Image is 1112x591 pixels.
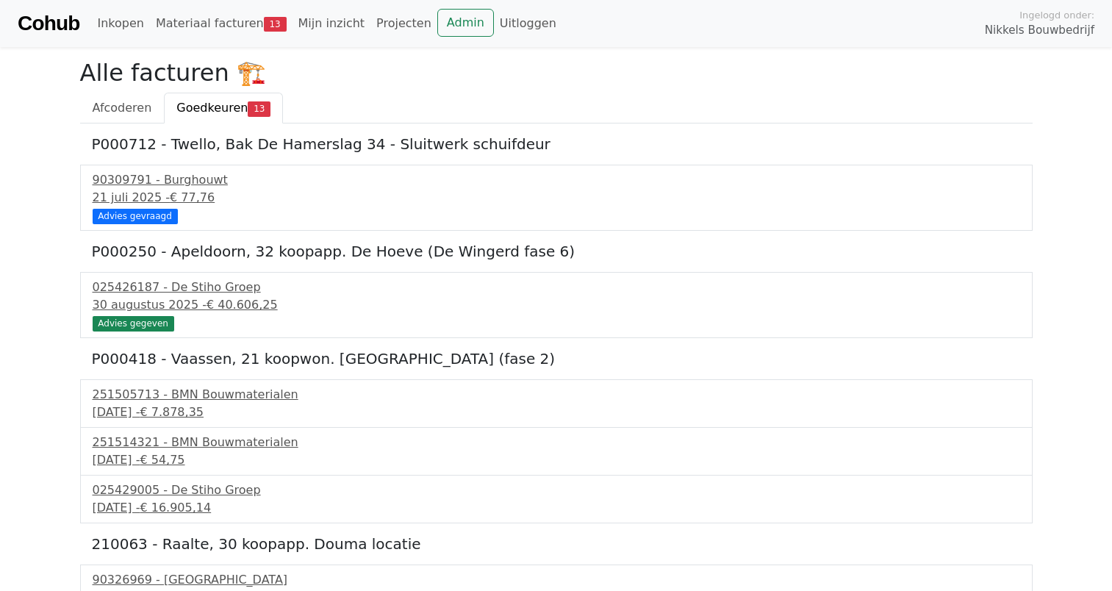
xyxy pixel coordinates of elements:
a: Afcoderen [80,93,165,123]
a: Uitloggen [494,9,562,38]
div: 90309791 - Burghouwt [93,171,1020,189]
div: 21 juli 2025 - [93,189,1020,207]
span: Goedkeuren [176,101,248,115]
h5: P000418 - Vaassen, 21 koopwon. [GEOGRAPHIC_DATA] (fase 2) [92,350,1021,368]
a: 251514321 - BMN Bouwmaterialen[DATE] -€ 54,75 [93,434,1020,469]
h5: 210063 - Raalte, 30 koopapp. Douma locatie [92,535,1021,553]
h5: P000250 - Apeldoorn, 32 koopapp. De Hoeve (De Wingerd fase 6) [92,243,1021,260]
a: Mijn inzicht [293,9,371,38]
a: Projecten [370,9,437,38]
span: € 54,75 [140,453,184,467]
span: € 77,76 [170,190,215,204]
span: Afcoderen [93,101,152,115]
div: 251514321 - BMN Bouwmaterialen [93,434,1020,451]
div: 90326969 - [GEOGRAPHIC_DATA] [93,571,1020,589]
div: 025426187 - De Stiho Groep [93,279,1020,296]
span: € 7.878,35 [140,405,204,419]
span: € 16.905,14 [140,501,211,515]
div: Advies gevraagd [93,209,178,223]
a: Materiaal facturen13 [150,9,293,38]
a: Cohub [18,6,79,41]
div: 251505713 - BMN Bouwmaterialen [93,386,1020,404]
span: Nikkels Bouwbedrijf [985,22,1094,39]
a: Inkopen [91,9,149,38]
div: 30 augustus 2025 - [93,296,1020,314]
div: Advies gegeven [93,316,174,331]
div: 025429005 - De Stiho Groep [93,481,1020,499]
h5: P000712 - Twello, Bak De Hamerslag 34 - Sluitwerk schuifdeur [92,135,1021,153]
span: 13 [248,101,270,116]
a: 025426187 - De Stiho Groep30 augustus 2025 -€ 40.606,25 Advies gegeven [93,279,1020,329]
a: 251505713 - BMN Bouwmaterialen[DATE] -€ 7.878,35 [93,386,1020,421]
a: 025429005 - De Stiho Groep[DATE] -€ 16.905,14 [93,481,1020,517]
h2: Alle facturen 🏗️ [80,59,1033,87]
a: Goedkeuren13 [164,93,283,123]
span: 13 [264,17,287,32]
div: [DATE] - [93,404,1020,421]
a: 90309791 - Burghouwt21 juli 2025 -€ 77,76 Advies gevraagd [93,171,1020,222]
span: Ingelogd onder: [1019,8,1094,22]
a: Admin [437,9,494,37]
div: [DATE] - [93,451,1020,469]
span: € 40.606,25 [207,298,278,312]
div: [DATE] - [93,499,1020,517]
